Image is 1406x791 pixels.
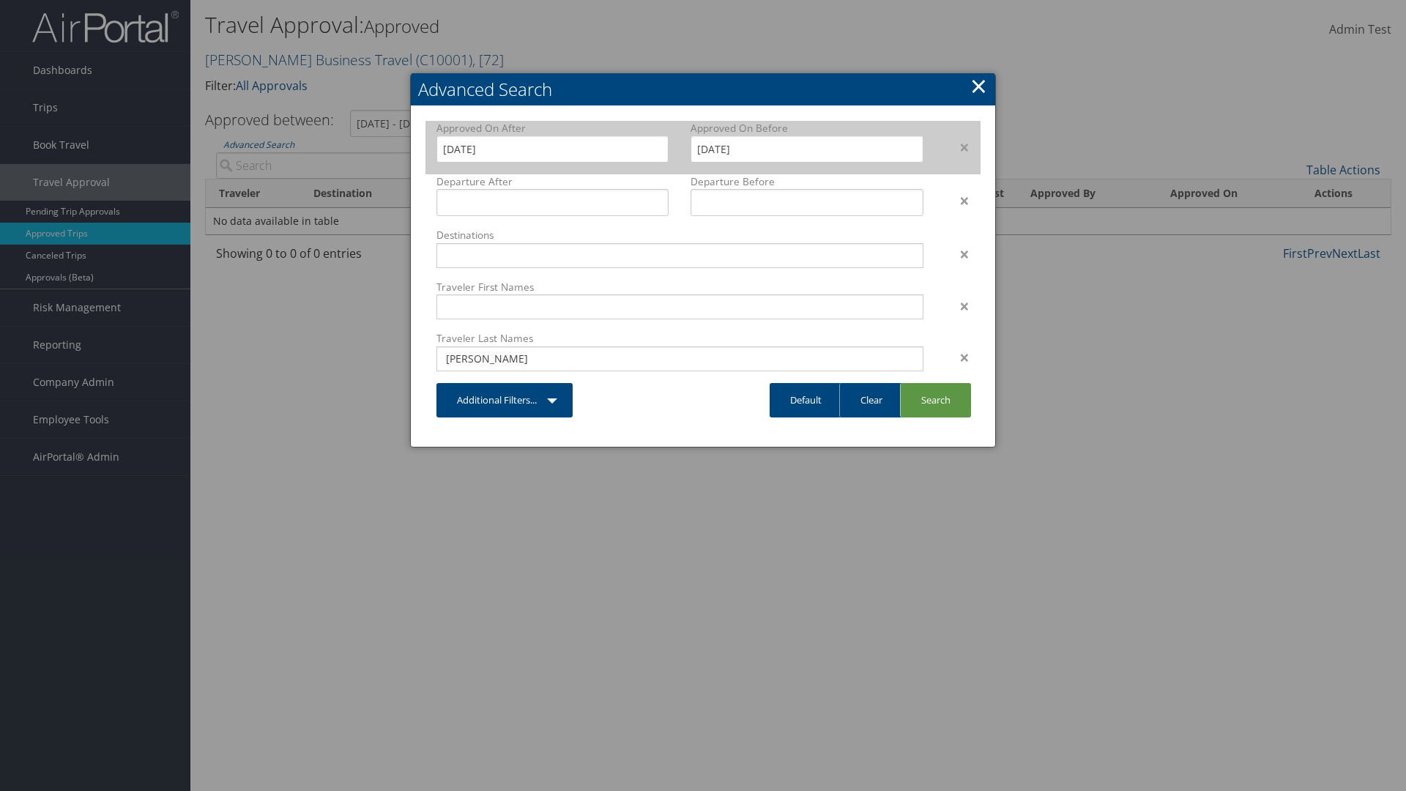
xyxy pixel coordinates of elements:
[900,383,971,417] a: Search
[436,121,669,135] label: Approved On After
[691,174,923,189] label: Departure Before
[770,383,842,417] a: Default
[411,73,995,105] h2: Advanced Search
[436,174,669,189] label: Departure After
[934,138,981,156] div: ×
[934,297,981,315] div: ×
[934,245,981,263] div: ×
[436,331,923,346] label: Traveler Last Names
[970,71,987,100] a: Close
[934,192,981,209] div: ×
[436,280,923,294] label: Traveler First Names
[436,383,573,417] a: Additional Filters...
[934,349,981,366] div: ×
[839,383,903,417] a: Clear
[436,228,923,242] label: Destinations
[691,121,923,135] label: Approved On Before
